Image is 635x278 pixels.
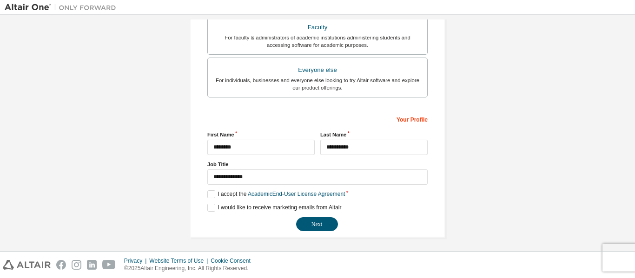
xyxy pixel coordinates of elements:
[5,3,121,12] img: Altair One
[207,111,428,126] div: Your Profile
[102,260,116,270] img: youtube.svg
[3,260,51,270] img: altair_logo.svg
[124,265,256,272] p: © 2025 Altair Engineering, Inc. All Rights Reserved.
[72,260,81,270] img: instagram.svg
[213,77,422,91] div: For individuals, businesses and everyone else looking to try Altair software and explore our prod...
[149,257,211,265] div: Website Terms of Use
[207,190,345,198] label: I accept the
[296,217,338,231] button: Next
[56,260,66,270] img: facebook.svg
[213,34,422,49] div: For faculty & administrators of academic institutions administering students and accessing softwa...
[207,131,315,138] label: First Name
[213,21,422,34] div: Faculty
[211,257,256,265] div: Cookie Consent
[213,64,422,77] div: Everyone else
[207,204,341,212] label: I would like to receive marketing emails from Altair
[87,260,97,270] img: linkedin.svg
[207,161,428,168] label: Job Title
[124,257,149,265] div: Privacy
[320,131,428,138] label: Last Name
[248,191,345,197] a: Academic End-User License Agreement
